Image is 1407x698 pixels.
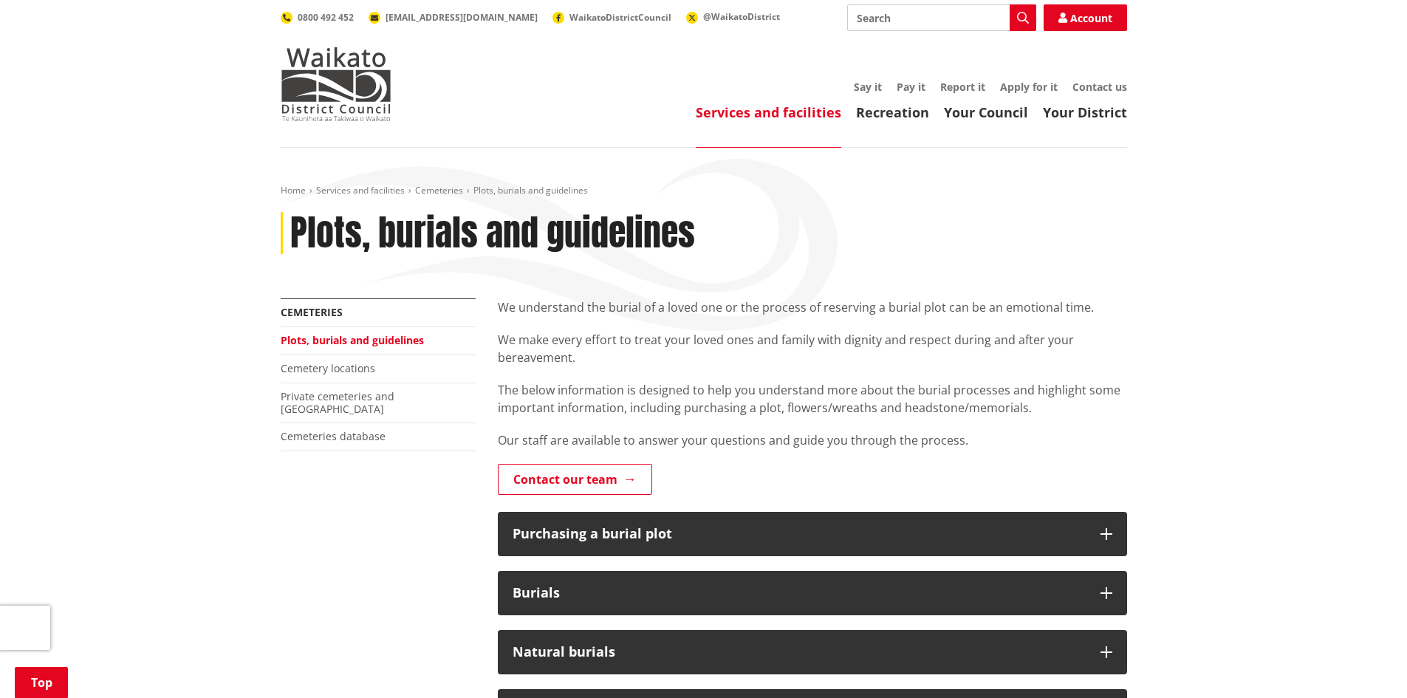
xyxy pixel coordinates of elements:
a: Apply for it [1000,80,1058,94]
a: Your Council [944,103,1028,121]
button: Burials [498,571,1127,615]
a: Home [281,184,306,196]
a: WaikatoDistrictCouncil [552,11,671,24]
a: Cemeteries [281,305,343,319]
p: We make every effort to treat your loved ones and family with dignity and respect during and afte... [498,331,1127,366]
a: Plots, burials and guidelines [281,333,424,347]
a: 0800 492 452 [281,11,354,24]
div: Purchasing a burial plot [513,527,1086,541]
a: Your District [1043,103,1127,121]
a: Cemeteries [415,184,463,196]
a: Account [1044,4,1127,31]
a: Cemeteries database [281,429,386,443]
p: The below information is designed to help you understand more about the burial processes and high... [498,381,1127,417]
a: Services and facilities [696,103,841,121]
div: Natural burials [513,645,1086,660]
a: Contact us [1072,80,1127,94]
a: Report it [940,80,985,94]
span: Plots, burials and guidelines [473,184,588,196]
a: Services and facilities [316,184,405,196]
button: Natural burials [498,630,1127,674]
a: [EMAIL_ADDRESS][DOMAIN_NAME] [369,11,538,24]
a: Private cemeteries and [GEOGRAPHIC_DATA] [281,389,394,416]
span: @WaikatoDistrict [703,10,780,23]
p: Our staff are available to answer your questions and guide you through the process. [498,431,1127,449]
span: [EMAIL_ADDRESS][DOMAIN_NAME] [386,11,538,24]
h1: Plots, burials and guidelines [290,212,695,255]
img: Waikato District Council - Te Kaunihera aa Takiwaa o Waikato [281,47,391,121]
p: We understand the burial of a loved one or the process of reserving a burial plot can be an emoti... [498,298,1127,316]
a: Contact our team [498,464,652,495]
button: Purchasing a burial plot [498,512,1127,556]
nav: breadcrumb [281,185,1127,197]
div: Burials [513,586,1086,601]
a: @WaikatoDistrict [686,10,780,23]
span: 0800 492 452 [298,11,354,24]
a: Top [15,667,68,698]
a: Cemetery locations [281,361,375,375]
a: Recreation [856,103,929,121]
a: Say it [854,80,882,94]
a: Pay it [897,80,925,94]
span: WaikatoDistrictCouncil [569,11,671,24]
input: Search input [847,4,1036,31]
